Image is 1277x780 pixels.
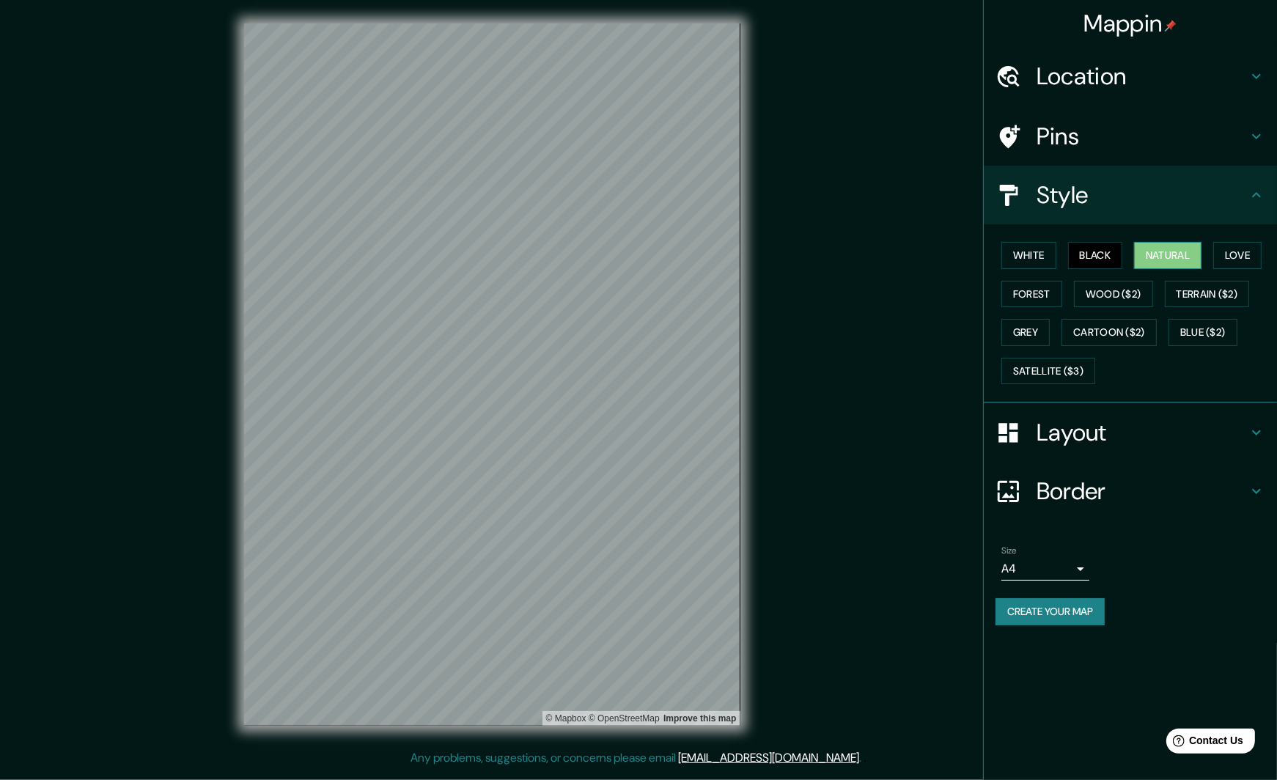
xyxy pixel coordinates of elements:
[1134,242,1201,269] button: Natural
[1068,242,1123,269] button: Black
[996,598,1105,625] button: Create your map
[984,166,1277,224] div: Style
[244,23,740,726] canvas: Map
[1037,418,1248,447] h4: Layout
[984,47,1277,106] div: Location
[411,749,861,767] p: Any problems, suggestions, or concerns please email .
[984,107,1277,166] div: Pins
[1037,122,1248,151] h4: Pins
[1169,319,1237,346] button: Blue ($2)
[864,749,866,767] div: .
[589,713,660,724] a: OpenStreetMap
[984,462,1277,520] div: Border
[1165,20,1177,32] img: pin-icon.png
[1037,477,1248,506] h4: Border
[1001,557,1089,581] div: A4
[861,749,864,767] div: .
[1001,358,1095,385] button: Satellite ($3)
[678,750,859,765] a: [EMAIL_ADDRESS][DOMAIN_NAME]
[1061,319,1157,346] button: Cartoon ($2)
[1037,180,1248,210] h4: Style
[1084,9,1177,38] h4: Mappin
[1213,242,1262,269] button: Love
[546,713,586,724] a: Mapbox
[984,403,1277,462] div: Layout
[1074,281,1153,308] button: Wood ($2)
[663,713,736,724] a: Map feedback
[1037,62,1248,91] h4: Location
[1165,281,1250,308] button: Terrain ($2)
[1001,545,1017,557] label: Size
[1001,281,1062,308] button: Forest
[1001,242,1056,269] button: White
[1001,319,1050,346] button: Grey
[1147,723,1261,764] iframe: Help widget launcher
